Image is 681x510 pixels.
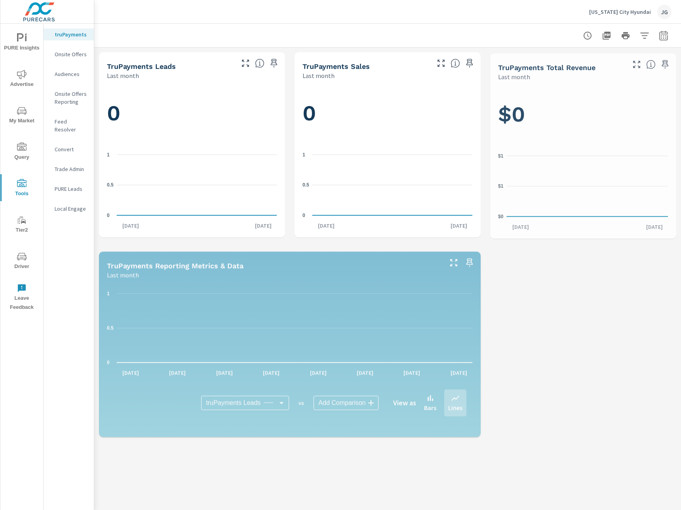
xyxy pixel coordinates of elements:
[55,118,88,133] p: Feed Resolver
[107,262,243,270] h5: truPayments Reporting Metrics & Data
[201,396,289,410] div: truPayments Leads
[3,252,41,271] span: Driver
[107,360,110,365] text: 0
[445,369,473,377] p: [DATE]
[239,57,252,70] button: Make Fullscreen
[107,152,110,157] text: 1
[393,399,416,407] h6: View as
[44,29,94,40] div: truPayments
[107,62,176,70] h5: truPayments Leads
[507,223,535,231] p: [DATE]
[618,28,633,44] button: Print Report
[107,212,110,218] text: 0
[351,369,379,377] p: [DATE]
[637,28,652,44] button: Apply Filters
[255,59,264,68] span: The number of truPayments leads.
[447,257,460,269] button: Make Fullscreen
[641,223,668,231] p: [DATE]
[451,59,460,68] span: Number of sales matched to a truPayments lead. [Source: This data is sourced from the dealer's DM...
[44,88,94,108] div: Onsite Offers Reporting
[206,399,261,407] span: truPayments Leads
[249,222,277,230] p: [DATE]
[302,62,370,70] h5: truPayments Sales
[55,205,88,213] p: Local Engage
[3,179,41,198] span: Tools
[55,50,88,58] p: Onsite Offers
[55,30,88,38] p: truPayments
[398,369,426,377] p: [DATE]
[55,165,88,173] p: Trade Admin
[107,100,277,127] h1: 0
[55,70,88,78] p: Audiences
[302,71,335,80] p: Last month
[589,8,651,15] p: [US_STATE] City Hyundai
[498,153,504,158] text: $1
[302,152,305,157] text: 1
[0,24,43,315] div: nav menu
[498,101,668,128] h1: $0
[463,57,476,70] span: Save this to your personalized report
[107,182,114,188] text: 0.5
[302,212,305,218] text: 0
[44,48,94,60] div: Onsite Offers
[55,185,88,193] p: PURE Leads
[44,183,94,195] div: PURE Leads
[211,369,238,377] p: [DATE]
[424,403,436,413] p: Bars
[44,116,94,135] div: Feed Resolver
[3,284,41,312] span: Leave Feedback
[312,222,340,230] p: [DATE]
[117,369,145,377] p: [DATE]
[44,143,94,155] div: Convert
[3,33,41,53] span: PURE Insights
[435,57,447,70] button: Make Fullscreen
[657,5,671,19] div: JG
[304,369,332,377] p: [DATE]
[117,222,145,230] p: [DATE]
[659,58,671,71] span: Save this to your personalized report
[302,100,473,127] h1: 0
[463,257,476,269] span: Save this to your personalized report
[656,28,671,44] button: Select Date Range
[498,72,530,82] p: Last month
[107,291,110,296] text: 1
[289,400,314,407] p: vs
[44,68,94,80] div: Audiences
[268,57,280,70] span: Save this to your personalized report
[318,399,365,407] span: Add Comparison
[107,71,139,80] p: Last month
[55,145,88,153] p: Convert
[445,222,473,230] p: [DATE]
[498,183,504,189] text: $1
[107,270,139,280] p: Last month
[314,396,378,410] div: Add Comparison
[44,163,94,175] div: Trade Admin
[498,63,595,72] h5: truPayments Total Revenue
[302,182,309,188] text: 0.5
[3,143,41,162] span: Query
[107,325,114,331] text: 0.5
[630,58,643,71] button: Make Fullscreen
[257,369,285,377] p: [DATE]
[164,369,191,377] p: [DATE]
[498,213,504,219] text: $0
[646,60,656,69] span: Total revenue from sales matched to a truPayments lead. [Source: This data is sourced from the de...
[55,90,88,106] p: Onsite Offers Reporting
[3,70,41,89] span: Advertise
[599,28,614,44] button: "Export Report to PDF"
[44,203,94,215] div: Local Engage
[448,403,462,413] p: Lines
[3,215,41,235] span: Tier2
[3,106,41,126] span: My Market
